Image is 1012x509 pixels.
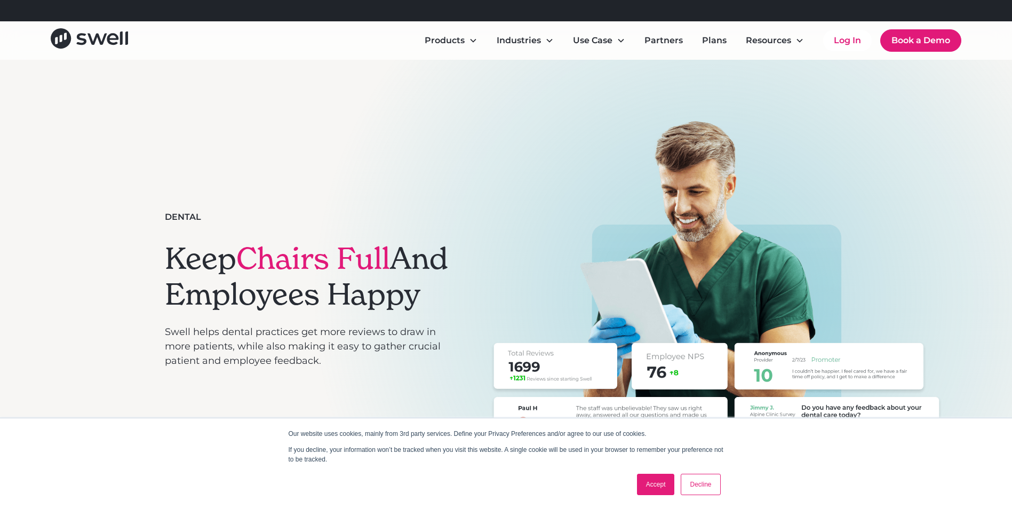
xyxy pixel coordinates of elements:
div: Industries [488,30,562,51]
div: Products [425,34,465,47]
div: Resources [746,34,791,47]
a: Log In [823,30,872,51]
div: Use Case [573,34,612,47]
a: Plans [694,30,735,51]
a: Accept [637,474,675,495]
h1: Keep And Employees Happy [165,241,452,312]
a: Decline [681,474,720,495]
div: Products [416,30,486,51]
span: Chairs Full [236,240,390,277]
div: Use Case [564,30,634,51]
p: If you decline, your information won’t be tracked when you visit this website. A single cookie wi... [289,445,724,464]
a: Book a Demo [880,29,961,52]
p: Our website uses cookies, mainly from 3rd party services. Define your Privacy Preferences and/or ... [289,429,724,439]
div: Resources [737,30,812,51]
div: Industries [497,34,541,47]
p: Swell helps dental practices get more reviews to draw in more patients, while also making it easy... [165,325,452,368]
img: A smiling dentist in green scrubs, looking at an iPad that shows some of the reviews that have be... [489,120,944,476]
a: home [51,28,128,52]
a: Partners [636,30,691,51]
div: Dental [165,211,201,224]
